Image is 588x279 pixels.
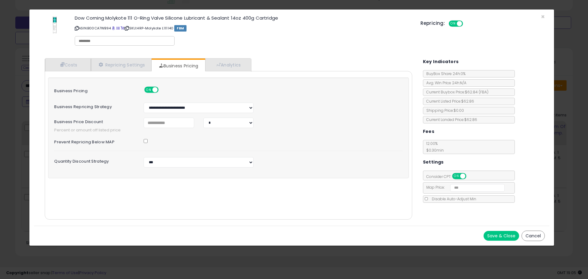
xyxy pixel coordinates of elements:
[158,87,168,92] span: OFF
[423,128,435,135] h5: Fees
[423,71,466,76] span: BuyBox Share 24h: 0%
[453,174,460,179] span: ON
[152,60,205,72] a: Business Pricing
[116,26,120,31] a: All offer listings
[174,25,187,32] span: FBM
[423,89,488,95] span: Current Buybox Price:
[462,21,472,26] span: OFF
[522,231,545,241] button: Cancel
[449,21,457,26] span: ON
[50,138,139,144] label: Prevent repricing below MAP
[205,58,251,71] a: Analytics
[465,174,475,179] span: OFF
[423,141,444,153] span: 12.00 %
[479,89,488,95] span: ( FBA )
[423,99,474,104] span: Current Listed Price: $62.86
[423,108,464,113] span: Shipping Price: $0.00
[50,103,139,109] label: Business Repricing Strategy
[121,26,124,31] a: Your listing only
[423,58,459,66] h5: Key Indicators
[541,12,545,21] span: ×
[423,148,444,153] span: $0.30 min
[75,23,411,33] p: ASIN: B00CA7WB94 | SKU: HRP-Molykote L111140
[423,185,505,190] span: Map Price:
[145,87,153,92] span: ON
[75,16,411,20] h3: Dow Corning Molykote 111 O-Ring Valve Silicone Lubricant & Sealant 14oz 400g Cartridge
[423,158,444,166] h5: Settings
[423,80,466,85] span: Avg. Win Price 24h: N/A
[465,89,488,95] span: $62.84
[429,196,476,202] span: Disable Auto-Adjust Min
[420,21,445,26] h5: Repricing:
[423,117,477,122] span: Current Landed Price: $62.86
[50,127,407,133] span: Percent or amount off listed price
[50,157,139,164] label: Quantity Discount Strategy
[50,87,139,93] label: Business Pricing
[47,16,62,34] img: 31DYkmNmUxL._SL60_.jpg
[91,58,152,71] a: Repricing Settings
[50,118,139,124] label: Business Price Discount
[423,174,474,179] span: Consider CPT:
[112,26,115,31] a: BuyBox page
[45,58,91,71] a: Costs
[484,231,519,241] button: Save & Close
